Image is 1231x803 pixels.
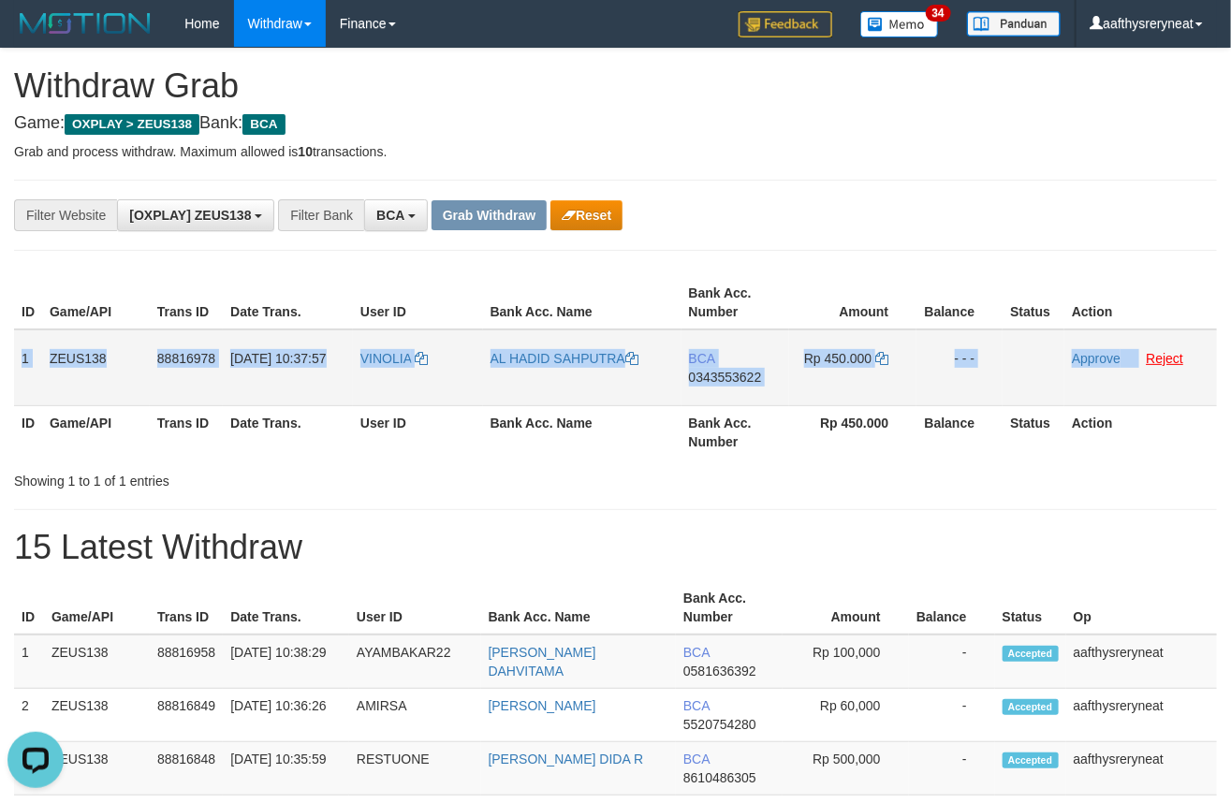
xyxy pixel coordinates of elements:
[489,698,596,713] a: [PERSON_NAME]
[353,405,483,459] th: User ID
[44,581,150,635] th: Game/API
[360,351,411,366] span: VINOLIA
[42,329,150,406] td: ZEUS138
[14,689,44,742] td: 2
[683,664,756,679] span: Copy 0581636392 to clipboard
[1003,752,1059,768] span: Accepted
[1066,689,1217,742] td: aafthysreryneat
[150,276,223,329] th: Trans ID
[783,635,909,689] td: Rp 100,000
[44,689,150,742] td: ZEUS138
[916,276,1003,329] th: Balance
[683,645,710,660] span: BCA
[1147,351,1184,366] a: Reject
[278,199,364,231] div: Filter Bank
[683,752,710,766] span: BCA
[349,635,481,689] td: AYAMBAKAR22
[14,67,1217,105] h1: Withdraw Grab
[14,114,1217,133] h4: Game: Bank:
[14,581,44,635] th: ID
[916,405,1003,459] th: Balance
[223,635,349,689] td: [DATE] 10:38:29
[681,276,789,329] th: Bank Acc. Number
[1003,646,1059,662] span: Accepted
[349,581,481,635] th: User ID
[150,742,223,796] td: 88816848
[14,464,499,490] div: Showing 1 to 1 of 1 entries
[804,351,872,366] span: Rp 450.000
[1066,581,1217,635] th: Op
[432,200,547,230] button: Grab Withdraw
[65,114,199,135] span: OXPLAY > ZEUS138
[360,351,428,366] a: VINOLIA
[783,581,909,635] th: Amount
[875,351,888,366] a: Copy 450000 to clipboard
[230,351,326,366] span: [DATE] 10:37:57
[789,276,916,329] th: Amount
[489,645,596,679] a: [PERSON_NAME] DAHVITAMA
[242,114,285,135] span: BCA
[1066,742,1217,796] td: aafthysreryneat
[150,689,223,742] td: 88816849
[739,11,832,37] img: Feedback.jpg
[353,276,483,329] th: User ID
[14,635,44,689] td: 1
[14,276,42,329] th: ID
[681,405,789,459] th: Bank Acc. Number
[298,144,313,159] strong: 10
[14,529,1217,566] h1: 15 Latest Withdraw
[1064,276,1217,329] th: Action
[44,742,150,796] td: ZEUS138
[909,581,995,635] th: Balance
[683,770,756,785] span: Copy 8610486305 to clipboard
[995,581,1066,635] th: Status
[683,698,710,713] span: BCA
[42,276,150,329] th: Game/API
[783,742,909,796] td: Rp 500,000
[789,405,916,459] th: Rp 450.000
[7,7,64,64] button: Open LiveChat chat widget
[14,199,117,231] div: Filter Website
[1064,405,1217,459] th: Action
[550,200,623,230] button: Reset
[909,742,995,796] td: -
[349,742,481,796] td: RESTUONE
[689,351,715,366] span: BCA
[14,9,156,37] img: MOTION_logo.png
[967,11,1061,36] img: panduan.png
[223,405,353,459] th: Date Trans.
[223,742,349,796] td: [DATE] 10:35:59
[14,405,42,459] th: ID
[223,276,353,329] th: Date Trans.
[1003,276,1064,329] th: Status
[376,208,404,223] span: BCA
[157,351,215,366] span: 88816978
[150,405,223,459] th: Trans ID
[783,689,909,742] td: Rp 60,000
[44,635,150,689] td: ZEUS138
[1072,351,1121,366] a: Approve
[491,351,638,366] a: AL HADID SAHPUTRA
[860,11,939,37] img: Button%20Memo.svg
[683,717,756,732] span: Copy 5520754280 to clipboard
[129,208,251,223] span: [OXPLAY] ZEUS138
[223,689,349,742] td: [DATE] 10:36:26
[349,689,481,742] td: AMIRSA
[689,370,762,385] span: Copy 0343553622 to clipboard
[489,752,644,766] a: [PERSON_NAME] DIDA R
[223,581,349,635] th: Date Trans.
[150,581,223,635] th: Trans ID
[14,142,1217,161] p: Grab and process withdraw. Maximum allowed is transactions.
[117,199,274,231] button: [OXPLAY] ZEUS138
[364,199,428,231] button: BCA
[909,635,995,689] td: -
[483,405,681,459] th: Bank Acc. Name
[916,329,1003,406] td: - - -
[909,689,995,742] td: -
[1066,635,1217,689] td: aafthysreryneat
[150,635,223,689] td: 88816958
[1003,405,1064,459] th: Status
[676,581,783,635] th: Bank Acc. Number
[1003,699,1059,715] span: Accepted
[481,581,676,635] th: Bank Acc. Name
